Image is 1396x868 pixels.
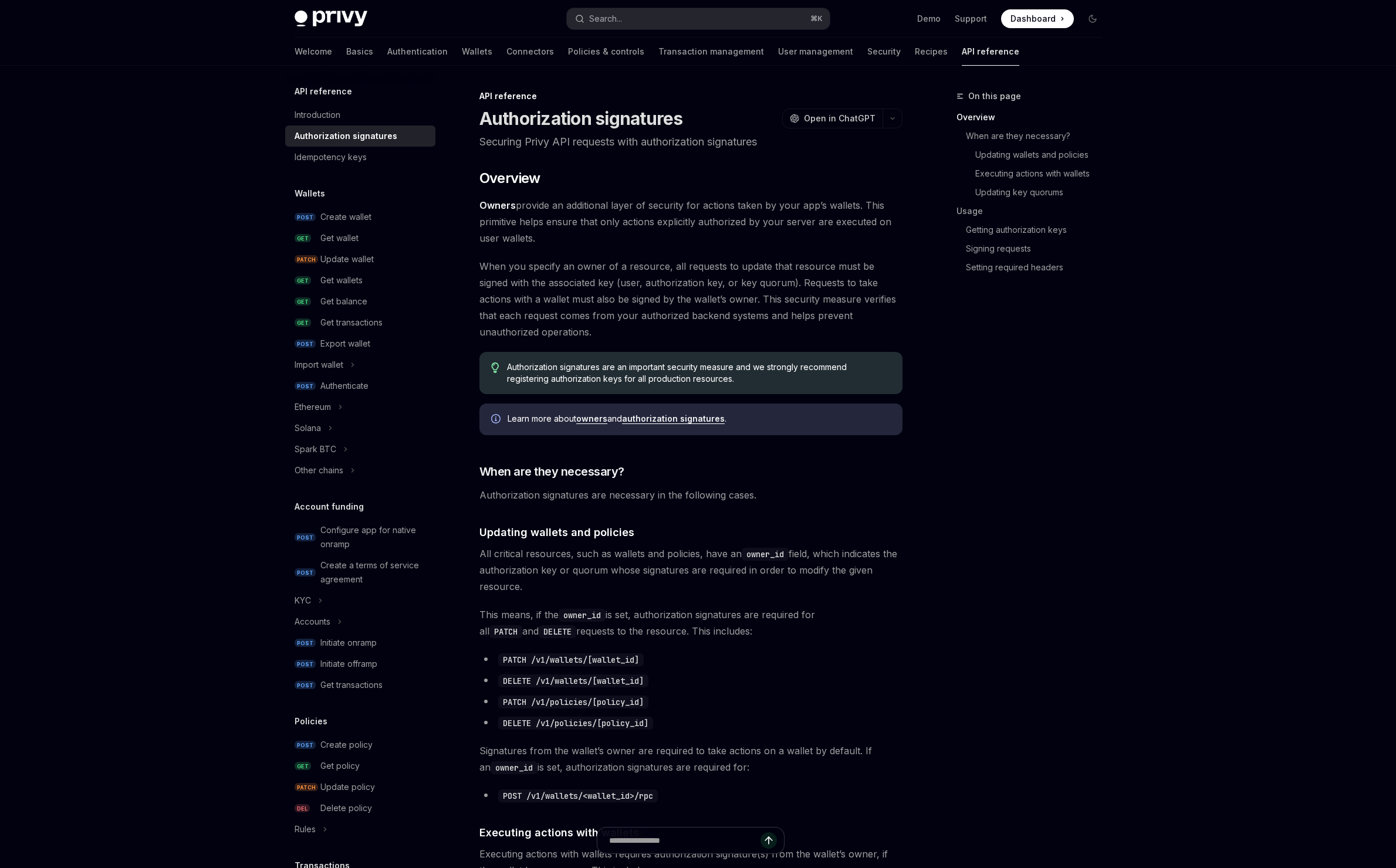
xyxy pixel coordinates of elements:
a: GETGet policy [285,755,435,777]
a: Overview [956,108,1111,127]
span: When are they necessary? [479,463,624,480]
div: Ethereum [295,400,331,414]
div: Solana [295,421,321,435]
span: Signatures from the wallet’s owner are required to take actions on a wallet by default. If an is ... [479,742,903,775]
span: This means, if the is set, authorization signatures are required for all and requests to the reso... [479,606,903,639]
a: Introduction [285,104,435,126]
div: Search... [589,12,622,26]
span: Overview [479,169,540,188]
a: Dashboard [1001,9,1074,28]
span: POST [295,213,316,222]
a: POSTExport wallet [285,333,435,354]
h5: API reference [295,84,352,99]
div: API reference [479,90,903,102]
div: Authorization signatures [295,129,397,143]
span: On this page [968,89,1021,103]
a: Updating key quorums [975,183,1111,202]
a: Demo [917,13,941,25]
span: POST [295,568,316,577]
a: Authentication [387,38,448,66]
div: Initiate offramp [320,657,377,671]
img: dark logo [295,11,367,27]
a: POSTCreate policy [285,734,435,755]
code: owner_id [559,609,606,622]
a: POSTAuthenticate [285,375,435,396]
span: POST [295,741,316,750]
a: Wallets [462,38,492,66]
a: GETGet wallet [285,228,435,249]
a: API reference [962,38,1019,66]
button: Toggle dark mode [1083,9,1102,28]
a: PATCHUpdate wallet [285,249,435,270]
span: PATCH [295,255,318,264]
div: Authenticate [320,379,369,393]
span: POST [295,382,316,391]
div: Other chains [295,463,343,477]
a: PATCHUpdate policy [285,777,435,798]
a: GETGet transactions [285,312,435,333]
a: User management [778,38,853,66]
div: Rules [295,822,316,836]
svg: Tip [491,362,499,373]
code: owner_id [742,548,789,561]
a: GETGet balance [285,291,435,312]
a: POSTCreate wallet [285,206,435,228]
div: Get wallet [320,231,359,245]
span: Learn more about and . [508,413,891,425]
a: Security [867,38,901,66]
span: Updating wallets and policies [479,524,634,540]
span: PATCH [295,783,318,792]
a: owners [576,413,607,424]
a: Transaction management [658,38,764,66]
span: ⌘ K [810,14,823,23]
span: GET [295,762,311,771]
code: DELETE /v1/wallets/[wallet_id] [498,674,648,687]
span: Authorization signatures are an important security measure and we strongly recommend registering ... [507,361,890,385]
span: Open in ChatGPT [804,113,876,124]
span: DEL [295,804,310,813]
div: Get transactions [320,678,383,692]
a: POSTCreate a terms of service agreement [285,555,435,590]
span: POST [295,340,316,348]
code: POST /v1/wallets/<wallet_id>/rpc [498,789,658,802]
span: GET [295,297,311,306]
div: Import wallet [295,358,343,372]
h5: Wallets [295,187,325,201]
a: Idempotency keys [285,147,435,168]
div: Update wallet [320,252,374,266]
a: authorization signatures [622,413,725,424]
a: DELDelete policy [285,798,435,819]
a: POSTInitiate offramp [285,653,435,674]
span: All critical resources, such as wallets and policies, have an field, which indicates the authoriz... [479,545,903,595]
span: POST [295,639,316,647]
span: POST [295,681,316,690]
span: Authorization signatures are necessary in the following cases. [479,487,903,503]
h1: Authorization signatures [479,108,683,129]
span: GET [295,276,311,285]
a: Updating wallets and policies [975,145,1111,164]
a: Getting authorization keys [966,221,1111,239]
a: POSTGet transactions [285,674,435,696]
code: owner_id [491,761,538,774]
h5: Policies [295,714,327,728]
div: Create policy [320,738,373,752]
div: Create wallet [320,210,371,224]
a: POSTInitiate onramp [285,632,435,653]
div: Get balance [320,294,367,308]
svg: Info [491,414,503,426]
span: POST [295,533,316,542]
a: Policies & controls [568,38,644,66]
button: Send message [760,832,777,849]
a: Usage [956,202,1111,221]
a: When are they necessary? [966,127,1111,145]
code: PATCH /v1/policies/[policy_id] [498,696,648,708]
code: PATCH [489,625,522,638]
p: Securing Privy API requests with authorization signatures [479,134,903,150]
a: POSTConfigure app for native onramp [285,520,435,555]
span: When you specify an owner of a resource, all requests to update that resource must be signed with... [479,258,903,340]
a: Support [955,13,987,25]
div: Export wallet [320,337,370,351]
a: Welcome [295,38,332,66]
a: Authorization signatures [285,126,435,147]
div: Introduction [295,108,340,122]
